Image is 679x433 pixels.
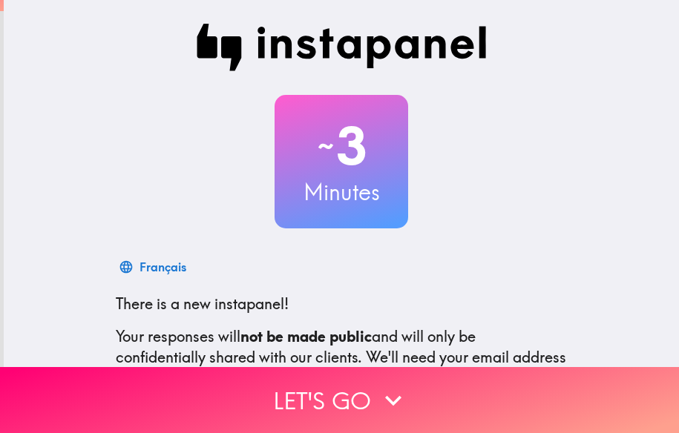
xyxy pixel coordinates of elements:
h3: Minutes [275,176,408,208]
img: Instapanel [196,24,487,71]
span: There is a new instapanel! [116,294,289,313]
b: not be made public [240,327,372,346]
div: Français [140,257,186,277]
h2: 3 [275,116,408,176]
p: Your responses will and will only be confidentially shared with our clients. We'll need your emai... [116,326,567,389]
span: ~ [315,124,336,168]
button: Français [116,252,192,282]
